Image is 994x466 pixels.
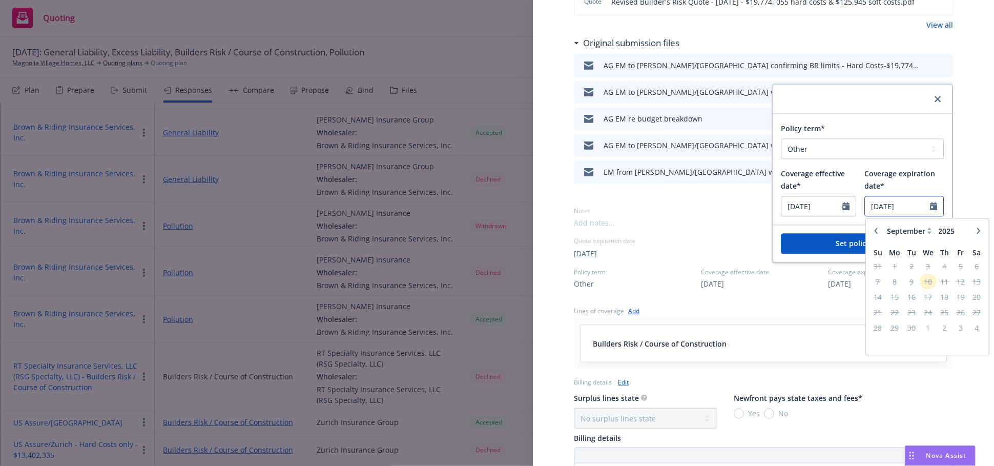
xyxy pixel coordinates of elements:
span: 22 [887,306,902,319]
span: 27 [970,306,984,319]
td: 21 [870,305,886,320]
div: AG EM to [PERSON_NAME]/[GEOGRAPHIC_DATA] confirming BR limits - Hard Costs-$19,774,055 & Soft Cos... [604,60,919,71]
span: Fr [957,248,964,257]
td: 23 [904,305,920,320]
h3: Original submission files [583,36,679,50]
span: 24 [921,306,936,319]
td: 28 [870,320,886,335]
a: Edit [618,377,629,388]
span: 12 [954,275,967,288]
td: 15 [886,289,903,305]
td: 24 [920,305,937,320]
td: 31 [870,258,886,274]
td: empty-day-cell [870,335,886,351]
span: 28 [871,321,885,334]
td: 13 [969,274,985,289]
button: download file [923,59,931,72]
span: Policy term* [781,124,825,133]
span: We [923,248,934,257]
td: 9 [904,274,920,289]
span: 25 [938,306,951,319]
td: empty-day-cell [886,335,903,351]
span: Mo [889,248,900,257]
span: 4 [970,321,984,334]
td: 2 [904,258,920,274]
span: 30 [905,321,919,334]
a: View all [926,19,953,30]
td: 16 [904,289,920,305]
button: Other [574,278,594,289]
input: MM/DD/YYYY [781,196,842,216]
span: Coverage effective date [701,268,826,276]
span: Policy term [574,268,699,276]
span: 9 [905,275,919,288]
span: Tu [907,248,916,257]
span: 1 [921,321,936,334]
td: empty-day-cell [969,335,985,351]
td: empty-day-cell [920,335,937,351]
td: empty-day-cell [952,335,968,351]
td: empty-day-cell [937,335,952,351]
span: Su [874,248,882,257]
svg: Calendar [930,202,937,210]
button: [DATE] [828,278,851,289]
span: 31 [871,260,885,273]
span: Surplus lines state [574,393,639,403]
td: 8 [886,274,903,289]
span: 14 [871,291,885,303]
span: 1 [887,260,902,273]
div: AG EM re budget breakdown [604,113,702,124]
td: 4 [937,258,952,274]
input: MM/DD/YYYY [865,196,930,216]
a: Add [628,306,639,316]
span: Sa [972,248,981,257]
td: empty-day-cell [904,335,920,351]
td: 12 [952,274,968,289]
div: Original submission files [574,36,679,50]
span: 26 [954,306,967,319]
div: Notes [574,207,953,215]
td: 14 [870,289,886,305]
span: 20 [970,291,984,303]
button: Set policy term [781,233,944,254]
div: AG EM to [PERSON_NAME]/[GEOGRAPHIC_DATA] w/timeline - needs 24 mos [604,87,861,97]
span: Builders Risk / Course of Construction [593,338,727,349]
svg: Calendar [842,202,850,210]
span: 2 [905,260,919,273]
td: 3 [952,320,968,335]
span: 4 [938,260,951,273]
span: 3 [954,321,967,334]
button: [DATE] [701,278,724,289]
td: 26 [952,305,968,320]
span: No [778,408,788,419]
td: 11 [937,274,952,289]
span: Th [940,248,949,257]
td: 22 [886,305,903,320]
span: Coverage expiration date* [864,169,935,191]
span: 10 [921,275,936,288]
td: 1 [920,320,937,335]
span: 5 [954,260,967,273]
td: 3 [920,258,937,274]
div: Billing details [574,378,612,387]
td: 7 [870,274,886,289]
span: 7 [871,275,885,288]
div: EM from [PERSON_NAME]/[GEOGRAPHIC_DATA] w/AG EM response re soft costs [604,167,877,177]
button: Nova Assist [905,445,976,466]
td: 20 [969,289,985,305]
div: Lines of coverage [574,307,624,315]
span: 8 [887,275,902,288]
span: 16 [905,291,919,303]
span: 18 [938,291,951,303]
td: 18 [937,289,952,305]
button: [DATE] [574,248,597,259]
span: 23 [905,306,919,319]
span: 15 [887,291,902,303]
span: 11 [938,275,951,288]
div: Quote expiration date [574,236,953,245]
span: 29 [887,321,902,334]
span: 19 [954,291,967,303]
